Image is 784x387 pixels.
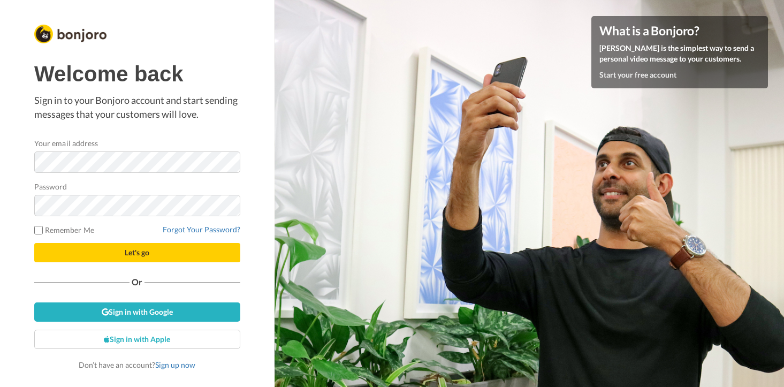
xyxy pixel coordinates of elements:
a: Sign up now [155,360,195,369]
a: Forgot Your Password? [163,225,240,234]
h4: What is a Bonjoro? [599,24,760,37]
span: Don’t have an account? [79,360,195,369]
h1: Welcome back [34,62,240,86]
span: Or [130,278,144,286]
label: Your email address [34,138,98,149]
a: Sign in with Google [34,302,240,322]
input: Remember Me [34,226,43,234]
label: Password [34,181,67,192]
label: Remember Me [34,224,94,236]
a: Sign in with Apple [34,330,240,349]
span: Let's go [125,248,149,257]
p: [PERSON_NAME] is the simplest way to send a personal video message to your customers. [599,43,760,64]
p: Sign in to your Bonjoro account and start sending messages that your customers will love. [34,94,240,121]
a: Start your free account [599,70,676,79]
button: Let's go [34,243,240,262]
